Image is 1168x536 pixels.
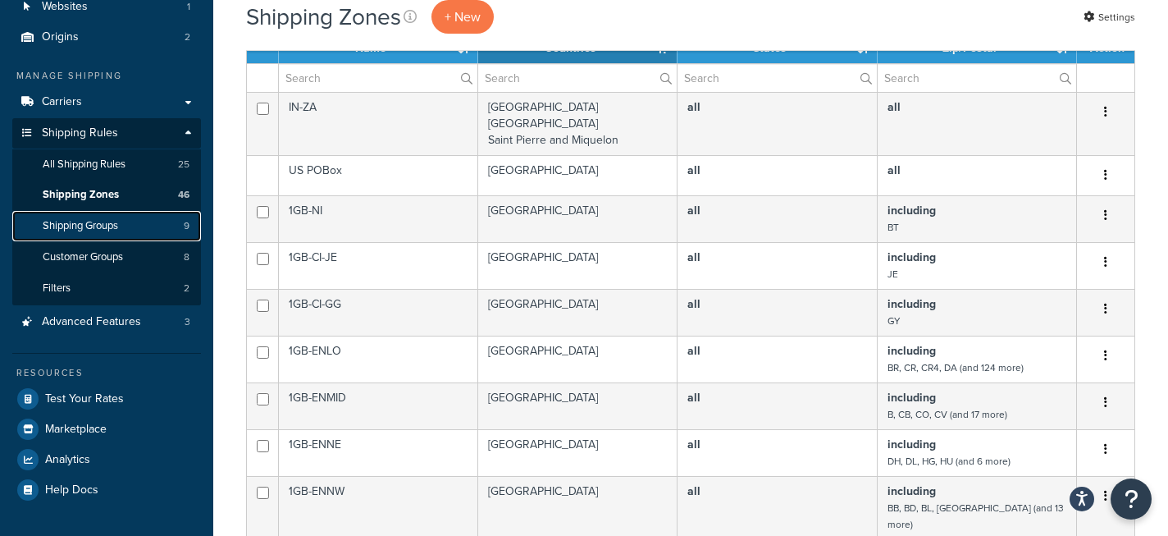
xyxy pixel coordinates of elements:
[478,195,678,242] td: [GEOGRAPHIC_DATA]
[279,155,478,195] td: US POBox
[42,30,79,44] span: Origins
[279,429,478,476] td: 1GB-ENNE
[279,195,478,242] td: 1GB-NI
[887,407,1007,422] small: B, CB, CO, CV (and 17 more)
[45,392,124,406] span: Test Your Rates
[45,483,98,497] span: Help Docs
[887,295,936,313] b: including
[687,436,700,453] b: all
[478,289,678,336] td: [GEOGRAPHIC_DATA]
[42,95,82,109] span: Carriers
[43,158,125,172] span: All Shipping Rules
[12,149,201,180] li: All Shipping Rules
[478,242,678,289] td: [GEOGRAPHIC_DATA]
[12,366,201,380] div: Resources
[184,219,189,233] span: 9
[12,445,201,474] a: Analytics
[687,389,700,406] b: all
[12,149,201,180] a: All Shipping Rules 25
[887,314,900,328] small: GY
[12,242,201,273] a: Customer Groups 8
[687,342,700,360] b: all
[887,249,936,266] b: including
[887,202,936,219] b: including
[43,250,123,264] span: Customer Groups
[178,188,189,202] span: 46
[43,219,118,233] span: Shipping Groups
[887,454,1011,469] small: DH, DL, HG, HU (and 6 more)
[478,64,677,92] input: Search
[12,180,201,210] li: Shipping Zones
[687,483,700,500] b: all
[887,389,936,406] b: including
[445,7,481,26] span: + New
[279,289,478,336] td: 1GB-CI-GG
[42,126,118,140] span: Shipping Rules
[478,155,678,195] td: [GEOGRAPHIC_DATA]
[12,211,201,241] a: Shipping Groups 9
[246,1,401,33] h1: Shipping Zones
[1084,6,1135,29] a: Settings
[678,64,876,92] input: Search
[887,436,936,453] b: including
[45,453,90,467] span: Analytics
[12,384,201,414] a: Test Your Rates
[12,273,201,304] a: Filters 2
[12,475,201,505] a: Help Docs
[279,383,478,429] td: 1GB-ENMID
[12,180,201,210] a: Shipping Zones 46
[279,92,478,155] td: IN-ZA
[279,336,478,383] td: 1GB-ENLO
[42,315,141,329] span: Advanced Features
[687,202,700,219] b: all
[12,69,201,83] div: Manage Shipping
[887,360,1024,375] small: BR, CR, CR4, DA (and 124 more)
[45,423,107,437] span: Marketplace
[185,315,190,329] span: 3
[12,242,201,273] li: Customer Groups
[185,30,190,44] span: 2
[12,307,201,337] li: Advanced Features
[478,92,678,155] td: [GEOGRAPHIC_DATA] [GEOGRAPHIC_DATA] Saint Pierre and Miquelon
[12,273,201,304] li: Filters
[887,501,1064,532] small: BB, BD, BL, [GEOGRAPHIC_DATA] (and 13 more)
[184,282,189,295] span: 2
[178,158,189,172] span: 25
[12,118,201,305] li: Shipping Rules
[43,282,71,295] span: Filters
[478,429,678,476] td: [GEOGRAPHIC_DATA]
[887,98,901,116] b: all
[887,162,901,179] b: all
[687,98,700,116] b: all
[184,250,189,264] span: 8
[43,188,119,202] span: Shipping Zones
[478,383,678,429] td: [GEOGRAPHIC_DATA]
[687,295,700,313] b: all
[478,336,678,383] td: [GEOGRAPHIC_DATA]
[887,267,898,282] small: JE
[279,64,477,92] input: Search
[12,22,201,53] a: Origins 2
[1111,479,1152,520] button: Open Resource Center
[687,162,700,179] b: all
[12,87,201,117] a: Carriers
[687,249,700,266] b: all
[12,22,201,53] li: Origins
[12,118,201,149] a: Shipping Rules
[12,415,201,444] a: Marketplace
[12,211,201,241] li: Shipping Groups
[279,242,478,289] td: 1GB-CI-JE
[887,220,899,235] small: BT
[12,307,201,337] a: Advanced Features 3
[887,483,936,500] b: including
[878,64,1076,92] input: Search
[887,342,936,360] b: including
